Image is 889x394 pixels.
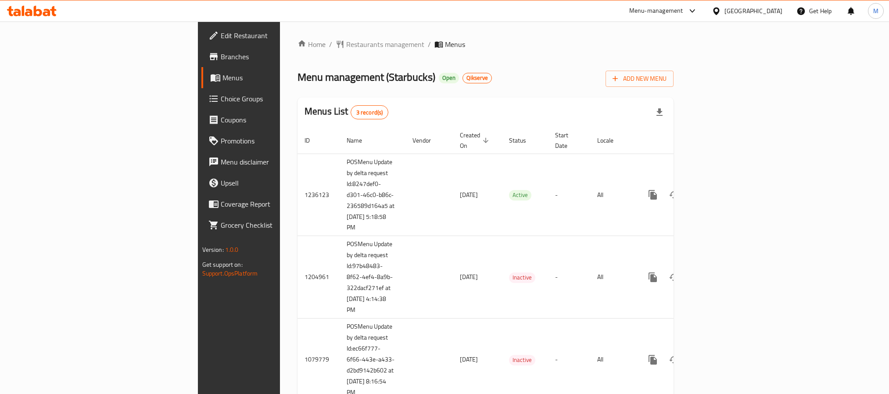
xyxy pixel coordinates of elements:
span: [DATE] [460,354,478,365]
span: Inactive [509,355,535,365]
span: 1.0.0 [225,244,239,255]
span: Get support on: [202,259,243,270]
button: more [642,267,663,288]
button: Add New Menu [606,71,674,87]
button: Change Status [663,349,685,370]
span: Coupons [221,115,339,125]
span: Active [509,190,531,200]
span: Promotions [221,136,339,146]
span: Created On [460,130,491,151]
span: M [873,6,878,16]
h2: Menus List [305,105,388,119]
span: Menu disclaimer [221,157,339,167]
nav: breadcrumb [298,39,674,50]
a: Branches [201,46,346,67]
span: Menus [222,72,339,83]
div: Export file [649,102,670,123]
span: Open [439,74,459,82]
td: POSMenu Update by delta request Id:8247def0-d301-46c0-b86c-236589d164a5 at [DATE] 5:18:58 PM [340,154,405,236]
a: Promotions [201,130,346,151]
div: Active [509,190,531,201]
td: POSMenu Update by delta request Id:97b48483-8f62-4ef4-8a9b-322dacf271ef at [DATE] 4:14:38 PM [340,236,405,319]
a: Coverage Report [201,193,346,215]
button: Change Status [663,184,685,205]
span: Coverage Report [221,199,339,209]
a: Grocery Checklist [201,215,346,236]
a: Choice Groups [201,88,346,109]
a: Restaurants management [336,39,424,50]
span: Locale [597,135,625,146]
span: Menus [445,39,465,50]
span: Vendor [412,135,442,146]
a: Upsell [201,172,346,193]
span: Start Date [555,130,580,151]
a: Menu disclaimer [201,151,346,172]
th: Actions [635,127,734,154]
div: [GEOGRAPHIC_DATA] [724,6,782,16]
span: Inactive [509,272,535,283]
button: more [642,184,663,205]
li: / [428,39,431,50]
span: [DATE] [460,189,478,201]
span: Grocery Checklist [221,220,339,230]
a: Edit Restaurant [201,25,346,46]
span: Upsell [221,178,339,188]
a: Coupons [201,109,346,130]
div: Menu-management [629,6,683,16]
td: All [590,154,635,236]
span: [DATE] [460,271,478,283]
button: Change Status [663,267,685,288]
span: Branches [221,51,339,62]
div: Open [439,73,459,83]
span: ID [305,135,321,146]
td: - [548,154,590,236]
span: Name [347,135,373,146]
span: Status [509,135,538,146]
div: Total records count [351,105,389,119]
td: - [548,236,590,319]
span: Choice Groups [221,93,339,104]
button: more [642,349,663,370]
span: Menu management ( Starbucks ) [298,67,435,87]
span: Qikserve [463,74,491,82]
a: Support.OpsPlatform [202,268,258,279]
div: Inactive [509,355,535,365]
span: Version: [202,244,224,255]
a: Menus [201,67,346,88]
td: All [590,236,635,319]
span: Add New Menu [613,73,667,84]
span: 3 record(s) [351,108,388,117]
span: Restaurants management [346,39,424,50]
span: Edit Restaurant [221,30,339,41]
